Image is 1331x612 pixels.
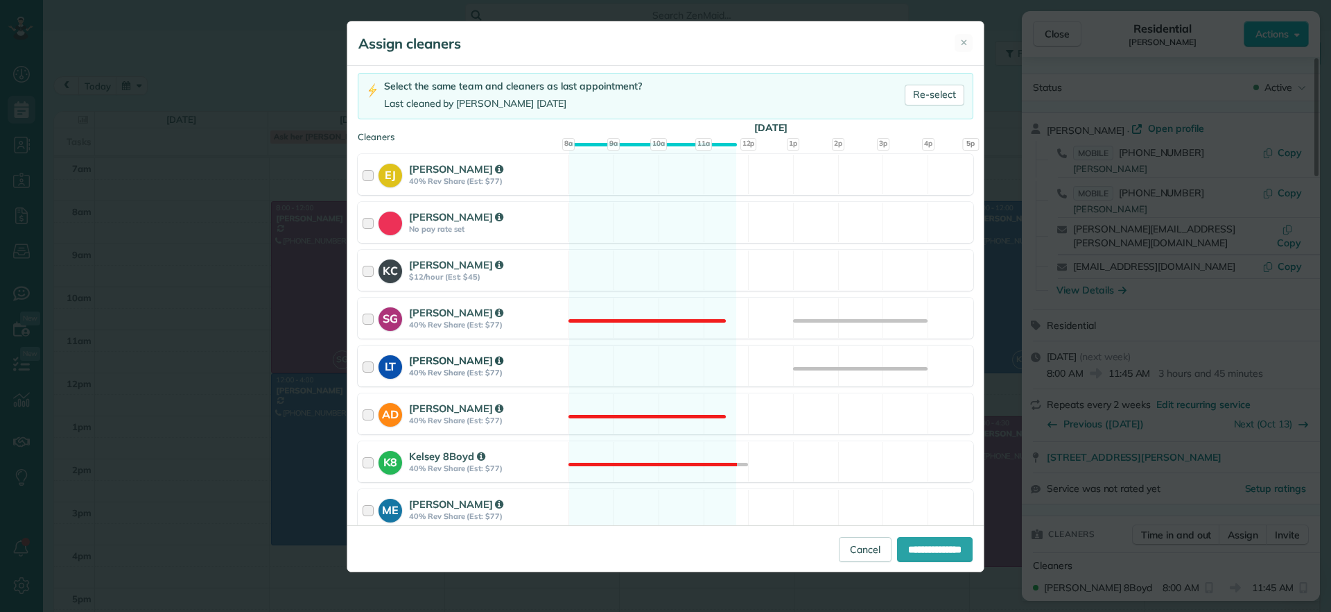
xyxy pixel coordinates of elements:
[409,320,564,330] strong: 40% Rev Share (Est: $77)
[379,403,402,423] strong: AD
[409,498,503,511] strong: [PERSON_NAME]
[379,307,402,327] strong: SG
[409,464,564,473] strong: 40% Rev Share (Est: $77)
[409,354,503,367] strong: [PERSON_NAME]
[409,368,564,377] strong: 40% Rev Share (Est: $77)
[409,450,485,463] strong: Kelsey 8Boyd
[384,79,642,94] div: Select the same team and cleaners as last appointment?
[409,258,503,271] strong: [PERSON_NAME]
[384,96,642,111] div: Last cleaned by [PERSON_NAME] [DATE]
[409,162,503,176] strong: [PERSON_NAME]
[367,83,379,98] img: lightning-bolt-icon-94e5364df696ac2de96d3a42b8a9ff6ba979493684c50e6bbbcda72601fa0d29.png
[409,176,564,186] strong: 40% Rev Share (Est: $77)
[379,355,402,375] strong: LT
[409,210,503,223] strong: [PERSON_NAME]
[358,130,973,135] div: Cleaners
[839,537,891,562] a: Cancel
[409,402,503,415] strong: [PERSON_NAME]
[379,164,402,183] strong: EJ
[379,499,402,518] strong: ME
[905,85,964,105] a: Re-select
[409,272,564,282] strong: $12/hour (Est: $45)
[379,451,402,470] strong: K8
[409,224,564,234] strong: No pay rate set
[409,306,503,319] strong: [PERSON_NAME]
[409,416,564,425] strong: 40% Rev Share (Est: $77)
[358,34,461,53] h5: Assign cleaners
[409,511,564,521] strong: 40% Rev Share (Est: $77)
[379,260,402,279] strong: KC
[960,36,968,49] span: ✕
